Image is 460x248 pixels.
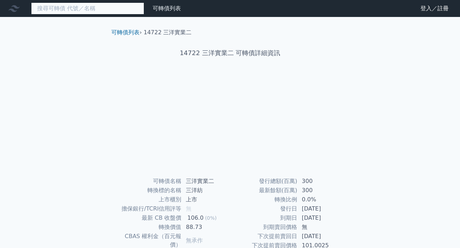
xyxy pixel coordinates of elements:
[114,195,182,204] td: 上市櫃別
[186,237,203,244] span: 無承作
[182,195,230,204] td: 上市
[182,223,230,232] td: 88.73
[106,48,354,58] h1: 14722 三洋實業二 可轉債詳細資訊
[297,195,346,204] td: 0.0%
[230,223,297,232] td: 到期賣回價格
[297,213,346,223] td: [DATE]
[153,5,181,12] a: 可轉債列表
[297,177,346,186] td: 300
[144,28,192,37] li: 14722 三洋實業二
[114,213,182,223] td: 最新 CB 收盤價
[182,186,230,195] td: 三洋紡
[114,186,182,195] td: 轉換標的名稱
[297,186,346,195] td: 300
[186,205,191,212] span: 無
[230,232,297,241] td: 下次提前賣回日
[297,223,346,232] td: 無
[114,223,182,232] td: 轉換價值
[230,213,297,223] td: 到期日
[111,28,142,37] li: ›
[205,215,217,221] span: (0%)
[415,3,454,14] a: 登入／註冊
[297,204,346,213] td: [DATE]
[230,177,297,186] td: 發行總額(百萬)
[182,177,230,186] td: 三洋實業二
[186,214,205,222] div: 106.0
[114,204,182,213] td: 擔保銀行/TCRI信用評等
[31,2,144,14] input: 搜尋可轉債 代號／名稱
[111,29,140,36] a: 可轉債列表
[230,204,297,213] td: 發行日
[297,232,346,241] td: [DATE]
[114,177,182,186] td: 可轉債名稱
[230,186,297,195] td: 最新餘額(百萬)
[230,195,297,204] td: 轉換比例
